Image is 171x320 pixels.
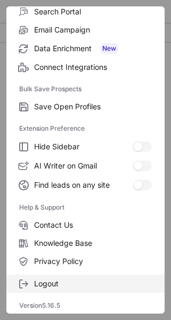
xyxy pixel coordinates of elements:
[34,7,152,17] span: Search Portal
[6,234,165,252] label: Knowledge Base
[6,252,165,270] label: Privacy Policy
[34,62,152,72] span: Connect Integrations
[6,175,165,195] label: Find leads on any site
[6,156,165,175] label: AI Writer on Gmail
[34,142,133,151] span: Hide Sidebar
[34,279,152,289] span: Logout
[34,238,152,248] span: Knowledge Base
[19,199,152,216] label: Help & Support
[19,81,152,98] label: Bulk Save Prospects
[6,58,165,76] label: Connect Integrations
[34,25,152,35] span: Email Campaign
[100,43,118,54] span: New
[6,3,165,21] label: Search Portal
[34,180,133,190] span: Find leads on any site
[19,120,152,137] label: Extension Preference
[6,137,165,156] label: Hide Sidebar
[34,220,152,230] span: Contact Us
[6,39,165,58] label: Data Enrichment New
[6,21,165,39] label: Email Campaign
[34,102,152,111] span: Save Open Profiles
[34,257,152,266] span: Privacy Policy
[6,98,165,116] label: Save Open Profiles
[6,275,165,293] label: Logout
[34,161,133,171] span: AI Writer on Gmail
[6,297,165,314] div: Version 5.16.5
[6,216,165,234] label: Contact Us
[34,43,152,54] span: Data Enrichment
